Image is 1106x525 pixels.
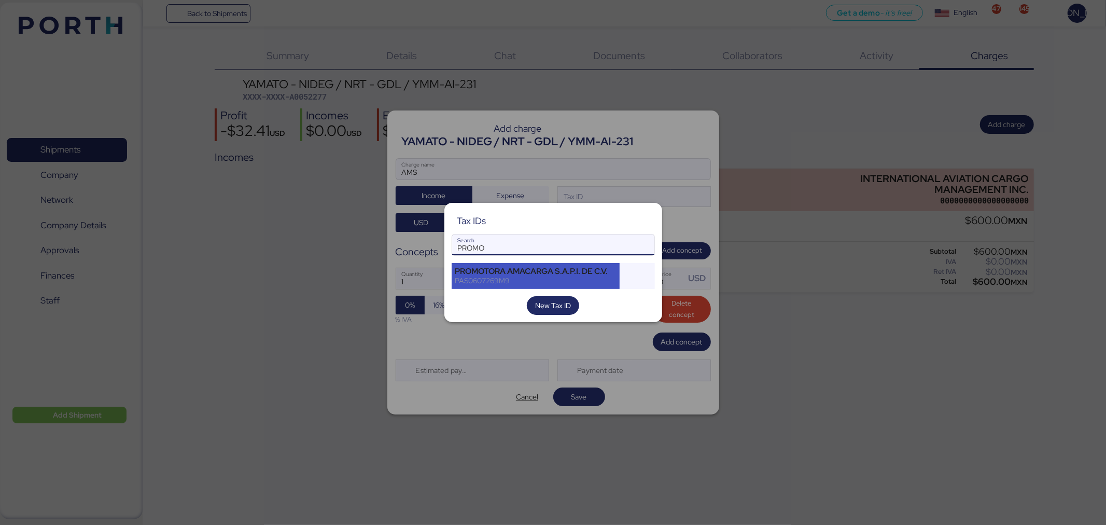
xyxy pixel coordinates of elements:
[527,296,579,315] button: New Tax ID
[535,299,571,312] span: New Tax ID
[457,216,486,226] div: Tax IDs
[452,234,654,255] input: Search
[455,267,617,276] div: PROMOTORA AMACARGA S.A.P.I. DE C.V.
[455,276,617,285] div: PAS0607269M9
